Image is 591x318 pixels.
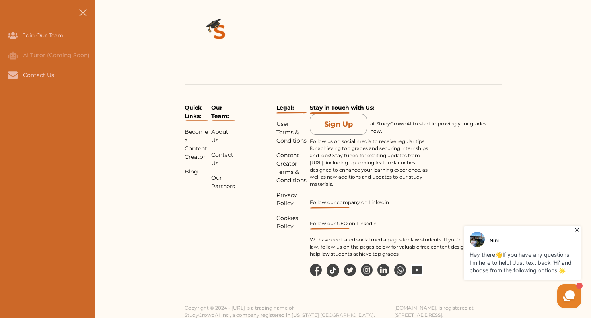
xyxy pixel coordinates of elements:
[185,168,208,176] p: Blog
[344,264,356,276] img: tw
[211,128,235,145] p: About Us
[276,214,307,231] p: Cookies Policy
[370,120,490,135] p: at StudyCrowdAI to start improving your grades now.
[276,151,307,185] p: Content Creator Terms & Conditions
[211,104,235,121] p: Our Team:
[310,207,350,209] img: Under
[185,120,208,121] img: Under
[211,174,235,191] p: Our Partners
[394,264,406,276] img: wp
[276,191,307,208] p: Privacy Policy
[185,104,208,121] p: Quick Links:
[211,151,235,168] p: Contact Us
[361,264,373,276] img: in
[310,138,429,188] p: Follow us on social media to receive regular tips for achieving top grades and securing internshi...
[310,220,490,230] a: Follow our CEO on Linkedin
[493,104,540,106] iframe: Reviews Badge Modern Widget
[310,228,350,230] img: Under
[310,160,323,166] a: [URL]
[310,199,490,209] a: Follow our company on Linkedin
[310,112,350,114] img: Under
[211,120,235,121] img: Under
[276,104,307,114] p: Legal:
[310,104,490,114] p: Stay in Touch with Us:
[310,114,367,135] button: Sign Up
[377,264,389,276] img: li
[185,128,208,161] p: Become a Content Creator
[276,120,307,145] p: User Terms & Conditions
[310,236,490,258] p: We have dedicated social media pages for law students. If you’re studying law, follow us on the p...
[400,224,583,310] iframe: HelpCrunch
[310,264,322,276] img: facebook
[276,112,307,114] img: Under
